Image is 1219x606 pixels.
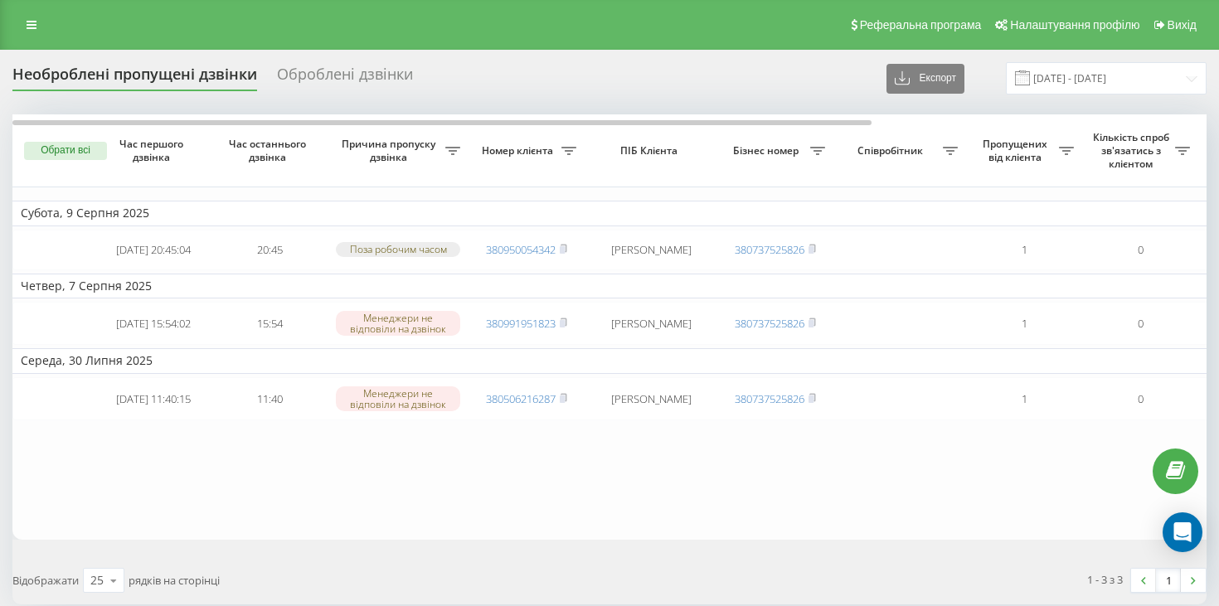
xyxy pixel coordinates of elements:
td: 0 [1082,230,1198,270]
span: Співробітник [842,144,943,158]
a: 380737525826 [735,316,804,331]
span: Час першого дзвінка [109,138,198,163]
button: Експорт [886,64,964,94]
span: Налаштування профілю [1010,18,1139,32]
div: Менеджери не відповіли на дзвінок [336,311,460,336]
span: рядків на сторінці [129,573,220,588]
span: Бізнес номер [726,144,810,158]
span: Відображати [12,573,79,588]
div: 25 [90,572,104,589]
td: [DATE] 15:54:02 [95,302,211,346]
div: 1 - 3 з 3 [1087,571,1123,588]
span: Причина пропуску дзвінка [336,138,445,163]
div: Оброблені дзвінки [277,65,413,91]
div: Менеджери не відповіли на дзвінок [336,386,460,411]
span: Реферальна програма [860,18,982,32]
td: [PERSON_NAME] [585,377,717,421]
a: 380737525826 [735,391,804,406]
button: Обрати всі [24,142,107,160]
a: 380950054342 [486,242,556,257]
span: Час останнього дзвінка [225,138,314,163]
td: 0 [1082,302,1198,346]
a: 380506216287 [486,391,556,406]
span: Пропущених від клієнта [974,138,1059,163]
td: 20:45 [211,230,328,270]
td: [PERSON_NAME] [585,302,717,346]
td: 1 [966,377,1082,421]
span: Кількість спроб зв'язатись з клієнтом [1090,131,1175,170]
td: 1 [966,230,1082,270]
span: Номер клієнта [477,144,561,158]
div: Поза робочим часом [336,242,460,256]
div: Необроблені пропущені дзвінки [12,65,257,91]
td: 15:54 [211,302,328,346]
a: 380991951823 [486,316,556,331]
div: Open Intercom Messenger [1163,512,1202,552]
td: 11:40 [211,377,328,421]
span: Вихід [1168,18,1197,32]
td: 0 [1082,377,1198,421]
td: [DATE] 11:40:15 [95,377,211,421]
td: [DATE] 20:45:04 [95,230,211,270]
a: 1 [1156,569,1181,592]
span: ПІБ Клієнта [599,144,703,158]
td: 1 [966,302,1082,346]
td: [PERSON_NAME] [585,230,717,270]
a: 380737525826 [735,242,804,257]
